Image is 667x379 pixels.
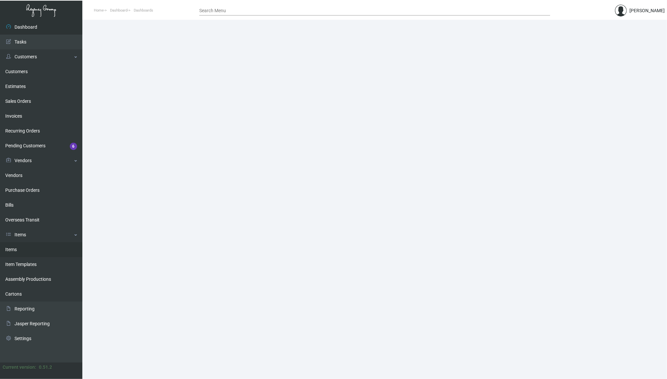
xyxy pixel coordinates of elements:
[39,364,52,371] div: 0.51.2
[3,364,36,371] div: Current version:
[94,8,104,13] span: Home
[110,8,127,13] span: Dashboard
[629,7,665,14] div: [PERSON_NAME]
[134,8,153,13] span: Dashboards
[615,5,627,16] img: admin@bootstrapmaster.com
